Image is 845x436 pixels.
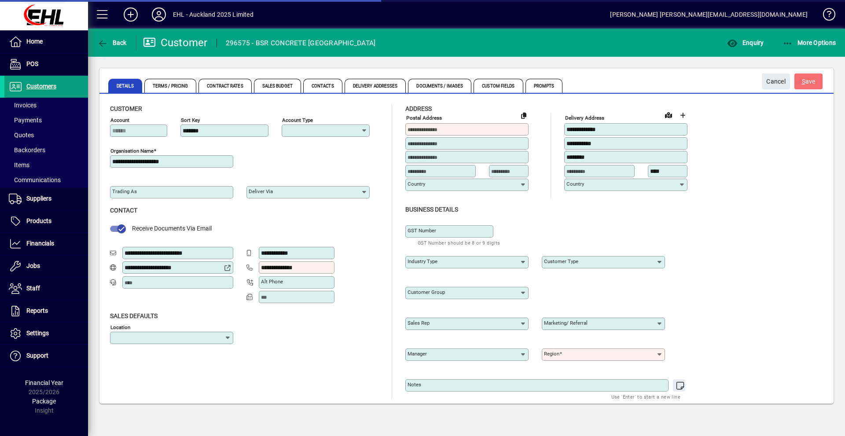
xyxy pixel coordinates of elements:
mat-hint: Use 'Enter' to start a new line [611,392,680,402]
a: Settings [4,322,88,344]
span: Terms / Pricing [144,79,197,93]
span: Contact [110,207,137,214]
span: Details [108,79,142,93]
span: Suppliers [26,195,51,202]
span: Contract Rates [198,79,251,93]
span: Sales defaults [110,312,158,319]
span: Payments [9,117,42,124]
a: View on map [661,108,676,122]
span: Staff [26,285,40,292]
span: Cancel [766,74,786,89]
span: Financial Year [25,379,63,386]
span: Invoices [9,102,37,109]
mat-label: Account Type [282,117,313,123]
mat-label: Sort key [181,117,200,123]
div: 296575 - BSR CONCRETE [GEOGRAPHIC_DATA] [226,36,376,50]
a: Jobs [4,255,88,277]
span: Products [26,217,51,224]
span: Reports [26,307,48,314]
span: POS [26,60,38,67]
a: Communications [4,172,88,187]
mat-label: Manager [408,351,427,357]
mat-label: Region [544,351,559,357]
span: Customers [26,83,56,90]
span: More Options [783,39,836,46]
span: Financials [26,240,54,247]
mat-label: Trading as [112,188,137,194]
a: POS [4,53,88,75]
mat-label: Location [110,324,130,330]
span: Jobs [26,262,40,269]
button: Save [794,73,823,89]
span: Customer [110,105,142,112]
mat-label: Country [566,181,584,187]
span: Communications [9,176,61,183]
mat-label: Alt Phone [261,278,283,285]
a: Invoices [4,98,88,113]
span: Contacts [303,79,342,93]
a: Financials [4,233,88,255]
mat-label: GST Number [408,227,436,234]
button: Back [95,35,129,51]
mat-label: Organisation name [110,148,154,154]
mat-hint: GST Number should be 8 or 9 digits [418,238,500,248]
mat-label: Customer group [408,289,445,295]
div: [PERSON_NAME] [PERSON_NAME][EMAIL_ADDRESS][DOMAIN_NAME] [610,7,808,22]
span: Backorders [9,147,45,154]
span: Settings [26,330,49,337]
div: Customer [143,36,208,50]
span: Receive Documents Via Email [132,225,212,232]
button: Cancel [762,73,790,89]
div: EHL - Auckland 2025 Limited [173,7,253,22]
span: Address [405,105,432,112]
mat-label: Sales rep [408,320,430,326]
span: Items [9,161,29,169]
button: Enquiry [725,35,766,51]
button: Copy to Delivery address [517,108,531,122]
a: Items [4,158,88,172]
span: Quotes [9,132,34,139]
span: Support [26,352,48,359]
a: Reports [4,300,88,322]
span: Delivery Addresses [345,79,406,93]
a: Payments [4,113,88,128]
span: Home [26,38,43,45]
a: Staff [4,278,88,300]
app-page-header-button: Back [88,35,136,51]
button: Choose address [676,108,690,122]
span: Sales Budget [254,79,301,93]
mat-label: Industry type [408,258,437,264]
a: Products [4,210,88,232]
a: Suppliers [4,188,88,210]
span: Prompts [525,79,563,93]
a: Support [4,345,88,367]
mat-label: Account [110,117,129,123]
span: S [802,78,805,85]
span: Enquiry [727,39,764,46]
button: More Options [780,35,838,51]
button: Add [117,7,145,22]
mat-label: Customer type [544,258,578,264]
mat-label: Notes [408,381,421,388]
a: Home [4,31,88,53]
mat-label: Country [408,181,425,187]
a: Knowledge Base [816,2,834,30]
mat-label: Marketing/ Referral [544,320,588,326]
button: Profile [145,7,173,22]
span: Documents / Images [408,79,471,93]
span: Custom Fields [474,79,523,93]
mat-label: Deliver via [249,188,273,194]
a: Backorders [4,143,88,158]
a: Quotes [4,128,88,143]
span: Back [97,39,127,46]
span: Package [32,398,56,405]
span: Business details [405,206,458,213]
span: ave [802,74,816,89]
